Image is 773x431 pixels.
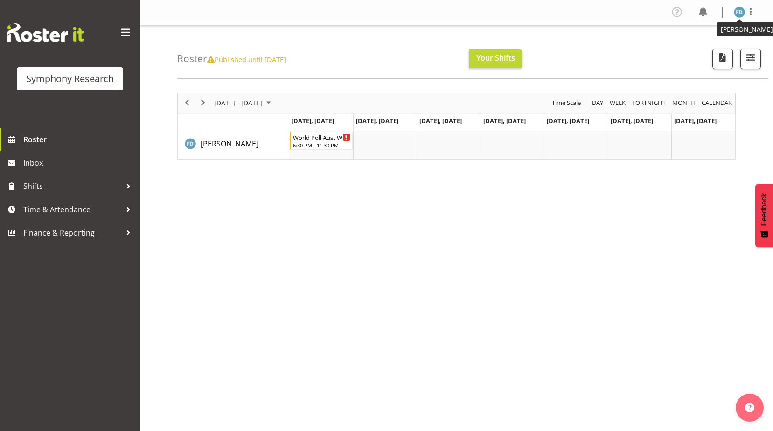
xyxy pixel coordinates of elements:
span: calendar [701,97,733,109]
table: Timeline Week of October 17, 2025 [289,131,735,159]
div: previous period [179,93,195,113]
span: Published until [DATE] [207,55,286,64]
span: [DATE], [DATE] [419,117,462,125]
div: Foziah Dean"s event - World Poll Aust W2 6:30pm~11:30pm Begin From Monday, October 13, 2025 at 6:... [290,132,353,150]
button: Timeline Week [608,97,627,109]
div: 6:30 PM - 11:30 PM [293,141,350,149]
button: Time Scale [550,97,583,109]
div: World Poll Aust W2 6:30pm~11:30pm [293,132,350,142]
button: Feedback - Show survey [755,184,773,247]
td: Foziah Dean resource [178,131,289,159]
span: Your Shifts [476,53,515,63]
button: Timeline Day [591,97,605,109]
button: Download a PDF of the roster according to the set date range. [712,49,733,69]
span: Week [609,97,627,109]
span: [DATE], [DATE] [547,117,589,125]
span: [DATE], [DATE] [611,117,653,125]
img: foziah-dean1868.jpg [734,7,745,18]
span: Day [591,97,604,109]
span: Month [671,97,696,109]
span: Time Scale [551,97,582,109]
span: [DATE], [DATE] [356,117,398,125]
button: Previous [181,97,194,109]
span: Shifts [23,179,121,193]
button: Next [197,97,209,109]
span: Time & Attendance [23,202,121,216]
span: [DATE], [DATE] [674,117,717,125]
span: Fortnight [631,97,667,109]
span: [DATE], [DATE] [483,117,526,125]
div: Symphony Research [26,72,114,86]
span: [PERSON_NAME] [201,139,258,149]
button: Timeline Month [671,97,697,109]
img: help-xxl-2.png [745,403,754,412]
button: Fortnight [631,97,668,109]
span: [DATE], [DATE] [292,117,334,125]
div: October 13 - 19, 2025 [211,93,277,113]
span: Finance & Reporting [23,226,121,240]
span: Roster [23,132,135,146]
button: Your Shifts [469,49,522,68]
div: Timeline Week of October 17, 2025 [177,93,736,160]
span: Inbox [23,156,135,170]
button: October 2025 [213,97,275,109]
button: Month [700,97,734,109]
img: Rosterit website logo [7,23,84,42]
div: next period [195,93,211,113]
span: Feedback [760,193,768,226]
span: [DATE] - [DATE] [213,97,263,109]
a: [PERSON_NAME] [201,138,258,149]
h4: Roster [177,53,286,64]
button: Filter Shifts [740,49,761,69]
